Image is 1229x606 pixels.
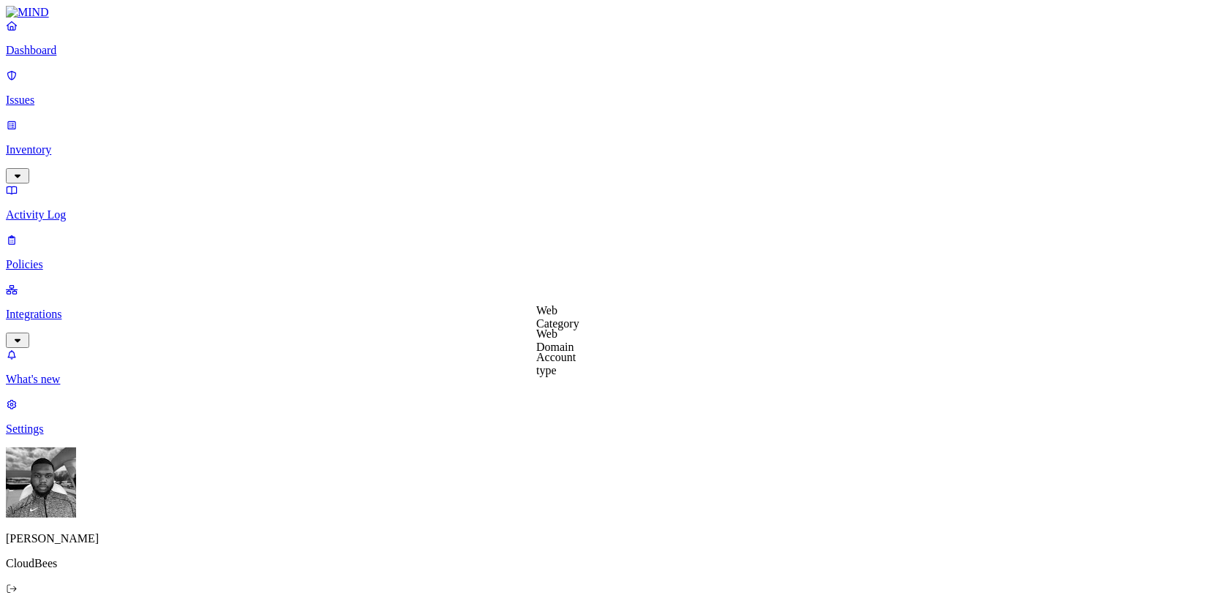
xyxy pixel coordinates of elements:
[6,6,49,19] img: MIND
[6,557,1223,570] p: CloudBees
[6,6,1223,19] a: MIND
[6,233,1223,271] a: Policies
[536,327,574,353] label: Web Domain
[6,208,1223,221] p: Activity Log
[6,398,1223,436] a: Settings
[6,532,1223,545] p: [PERSON_NAME]
[6,19,1223,57] a: Dashboard
[6,258,1223,271] p: Policies
[6,373,1223,386] p: What's new
[536,304,579,330] label: Web Category
[6,143,1223,156] p: Inventory
[6,348,1223,386] a: What's new
[6,44,1223,57] p: Dashboard
[6,94,1223,107] p: Issues
[6,183,1223,221] a: Activity Log
[6,423,1223,436] p: Settings
[6,118,1223,181] a: Inventory
[6,283,1223,346] a: Integrations
[6,308,1223,321] p: Integrations
[536,351,576,376] label: Account type
[6,447,76,518] img: Cameron White
[6,69,1223,107] a: Issues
